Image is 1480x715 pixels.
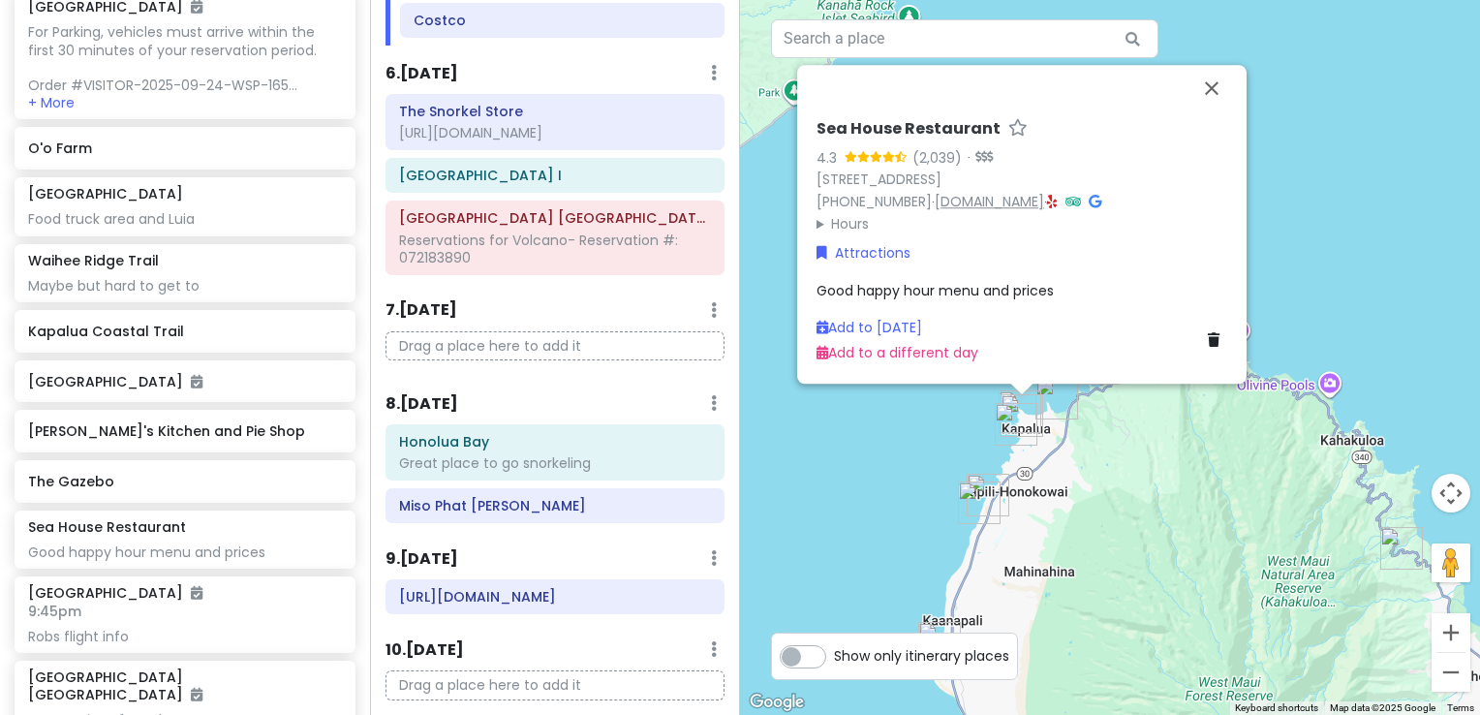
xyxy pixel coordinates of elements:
[1188,65,1235,111] button: Close
[28,473,341,490] h6: The Gazebo
[834,645,1009,667] span: Show only itinerary places
[399,209,711,227] h6: Haleakalā National Park Summit District Entrance Station
[817,318,922,337] a: Add to [DATE]
[28,373,341,390] h6: [GEOGRAPHIC_DATA]
[399,124,711,141] div: [URL][DOMAIN_NAME]
[1447,702,1474,713] a: Terms (opens in new tab)
[1208,329,1227,351] a: Delete place
[987,395,1045,453] div: The Gazebo
[1028,369,1086,427] div: The Banyan Tree
[959,466,1017,524] div: Miso Phat Sushi Lahaina
[817,119,1001,140] h6: Sea House Restaurant
[1089,195,1101,208] i: Google Maps
[28,584,202,602] h6: [GEOGRAPHIC_DATA]
[414,12,711,29] h6: Costco
[385,64,458,84] h6: 6 . [DATE]
[385,670,725,700] p: Drag a place here to add it
[935,192,1044,211] a: [DOMAIN_NAME]
[1432,544,1470,582] button: Drag Pegman onto the map to open Street View
[28,94,75,111] button: + More
[745,690,809,715] img: Google
[385,549,458,570] h6: 9 . [DATE]
[817,119,1227,234] div: · ·
[771,19,1158,58] input: Search a place
[1008,119,1028,140] a: Star place
[28,544,341,561] div: Good happy hour menu and prices
[28,277,341,295] div: Maybe but hard to get to
[1065,195,1081,208] i: Tripadvisor
[1432,474,1470,513] button: Map camera controls
[817,242,910,264] a: Attractions
[399,497,711,514] h6: Miso Phat Sushi Lahaina
[912,147,962,169] div: (2,039)
[28,518,186,536] h6: Sea House Restaurant
[385,640,464,661] h6: 10 . [DATE]
[399,167,711,184] h6: Kamaole Beach Park I
[745,690,809,715] a: Open this area in Google Maps (opens a new window)
[385,394,458,415] h6: 8 . [DATE]
[28,252,159,269] h6: Waihee Ridge Trail
[1372,519,1431,577] div: Waihee Ridge Trail
[28,23,341,94] div: For Parking, vehicles must arrive within the first 30 minutes of your reservation period. Order #...
[28,140,341,157] h6: O'o Farm
[191,375,202,389] i: Added to itinerary
[28,185,183,202] h6: [GEOGRAPHIC_DATA]
[1432,613,1470,652] button: Zoom in
[28,323,341,340] h6: Kapalua Coastal Trail
[399,588,711,606] h6: https://gosurfmaui.com/
[817,213,1227,234] summary: Hours
[950,474,1008,532] div: Pohaku Beach Park
[910,614,969,672] div: Monkeypod Kitchen by Merriman - Kaanapali, Maui
[28,210,341,228] div: Food truck area and Luia
[399,454,711,472] div: Great place to go snorkeling
[28,668,341,703] h6: [GEOGRAPHIC_DATA] [GEOGRAPHIC_DATA]
[399,433,711,451] h6: Honolua Bay
[28,628,341,645] div: Robs flight info
[1235,701,1318,715] button: Keyboard shortcuts
[993,387,1051,445] div: Sea House Restaurant
[817,147,845,169] div: 4.3
[817,192,932,211] a: [PHONE_NUMBER]
[385,300,457,321] h6: 7 . [DATE]
[399,103,711,120] h6: The Snorkel Store
[962,149,993,169] div: ·
[191,688,202,701] i: Added to itinerary
[191,586,202,600] i: Added to itinerary
[385,331,725,361] p: Drag a place here to add it
[28,422,341,440] h6: [PERSON_NAME]'s Kitchen and Pie Shop
[817,170,941,189] a: [STREET_ADDRESS]
[1330,702,1435,713] span: Map data ©2025 Google
[399,232,711,266] div: Reservations for Volcano- Reservation #: 072183890
[1432,653,1470,692] button: Zoom out
[817,344,978,363] a: Add to a different day
[28,602,81,621] span: 9:45pm
[817,281,1054,300] span: Good happy hour menu and prices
